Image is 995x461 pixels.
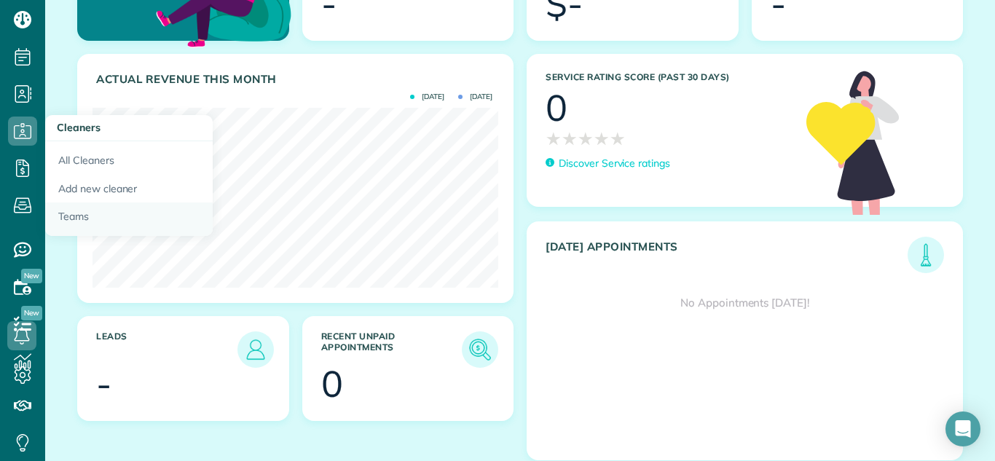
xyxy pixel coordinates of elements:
[96,331,237,368] h3: Leads
[321,366,343,402] div: 0
[321,331,463,368] h3: Recent unpaid appointments
[546,240,908,273] h3: [DATE] Appointments
[21,269,42,283] span: New
[465,335,495,364] img: icon_unpaid_appointments-47b8ce3997adf2238b356f14209ab4cced10bd1f174958f3ca8f1d0dd7fffeee.png
[96,73,498,86] h3: Actual Revenue this month
[45,175,213,203] a: Add new cleaner
[945,411,980,446] div: Open Intercom Messenger
[21,306,42,320] span: New
[594,126,610,151] span: ★
[546,72,792,82] h3: Service Rating score (past 30 days)
[458,93,492,101] span: [DATE]
[911,240,940,269] img: icon_todays_appointments-901f7ab196bb0bea1936b74009e4eb5ffbc2d2711fa7634e0d609ed5ef32b18b.png
[546,90,567,126] div: 0
[546,156,670,171] a: Discover Service ratings
[527,273,962,333] div: No Appointments [DATE]!
[578,126,594,151] span: ★
[241,335,270,364] img: icon_leads-1bed01f49abd5b7fead27621c3d59655bb73ed531f8eeb49469d10e621d6b896.png
[559,156,670,171] p: Discover Service ratings
[45,141,213,175] a: All Cleaners
[562,126,578,151] span: ★
[410,93,444,101] span: [DATE]
[610,126,626,151] span: ★
[57,121,101,134] span: Cleaners
[546,126,562,151] span: ★
[45,202,213,236] a: Teams
[96,366,111,402] div: -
